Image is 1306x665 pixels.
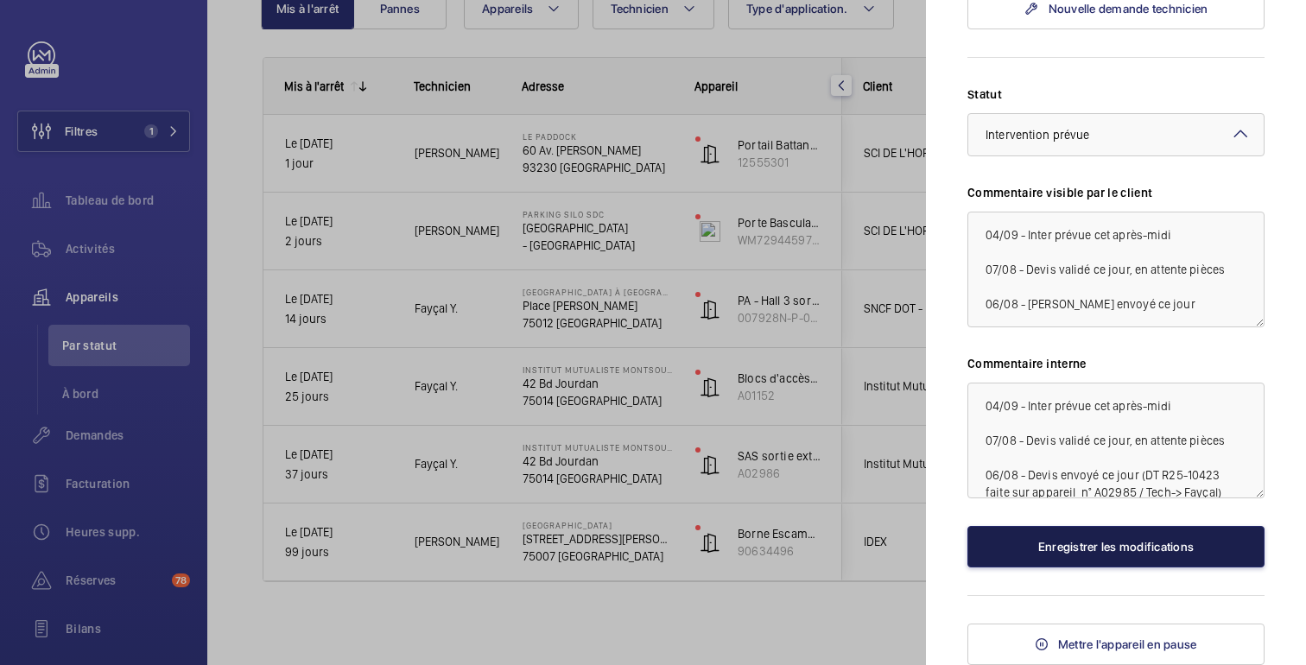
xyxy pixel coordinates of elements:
[1058,637,1197,651] font: Mettre l'appareil en pause
[967,87,1002,101] font: Statut
[967,186,1153,199] font: Commentaire visible par le client
[1038,540,1194,554] font: Enregistrer les modifications
[967,357,1087,370] font: Commentaire interne
[967,624,1265,665] button: Mettre l'appareil en pause
[1049,2,1208,16] font: Nouvelle demande technicien
[967,526,1265,567] button: Enregistrer les modifications
[986,128,1089,142] span: Intervention prévue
